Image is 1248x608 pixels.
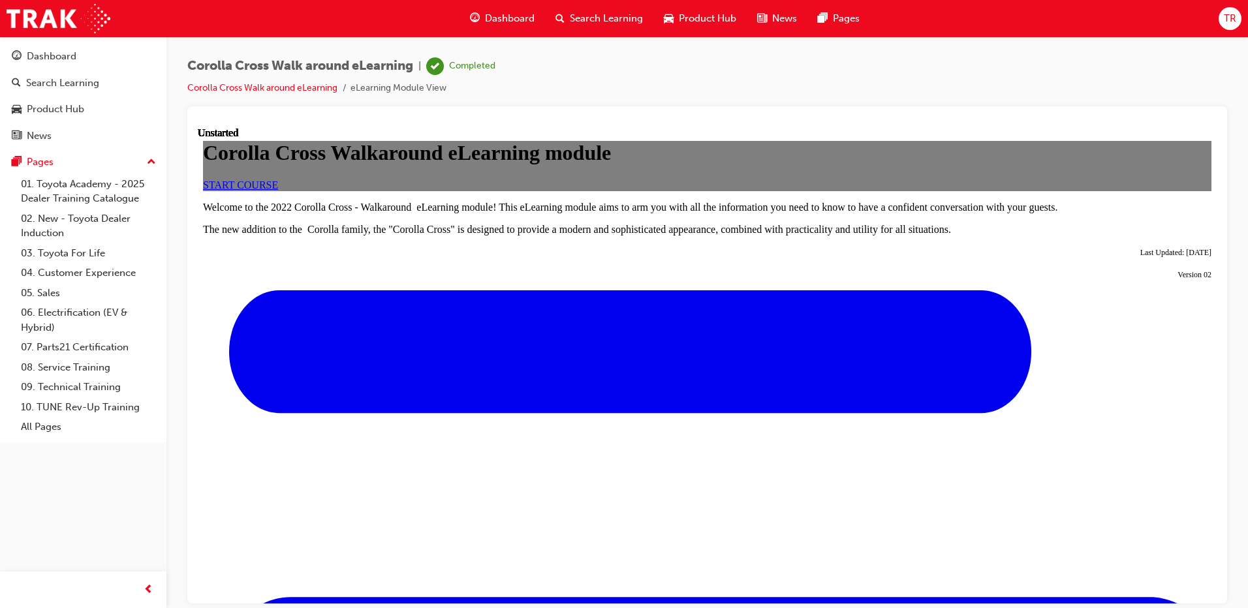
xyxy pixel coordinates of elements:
[460,5,545,32] a: guage-iconDashboard
[833,11,860,26] span: Pages
[12,51,22,63] span: guage-icon
[5,150,161,174] button: Pages
[545,5,653,32] a: search-iconSearch Learning
[570,11,643,26] span: Search Learning
[5,14,1014,38] h1: Corolla Cross Walkaround eLearning module
[943,121,1014,130] span: Last Updated: [DATE]
[1219,7,1241,30] button: TR
[980,143,1014,152] span: Version 02
[747,5,807,32] a: news-iconNews
[5,52,80,63] a: START COURSE
[664,10,674,27] span: car-icon
[5,42,161,150] button: DashboardSearch LearningProduct HubNews
[26,76,99,91] div: Search Learning
[772,11,797,26] span: News
[16,209,161,243] a: 02. New - Toyota Dealer Induction
[12,157,22,168] span: pages-icon
[16,303,161,337] a: 06. Electrification (EV & Hybrid)
[12,104,22,115] span: car-icon
[16,283,161,303] a: 05. Sales
[5,71,161,95] a: Search Learning
[449,60,495,72] div: Completed
[27,129,52,144] div: News
[1224,11,1236,26] span: TR
[16,397,161,418] a: 10. TUNE Rev-Up Training
[757,10,767,27] span: news-icon
[679,11,736,26] span: Product Hub
[351,81,446,96] li: eLearning Module View
[653,5,747,32] a: car-iconProduct Hub
[5,97,161,121] a: Product Hub
[555,10,565,27] span: search-icon
[5,74,1014,86] p: Welcome to the 2022 Corolla Cross - Walkaround eLearning module! This eLearning module aims to ar...
[7,4,110,33] img: Trak
[16,417,161,437] a: All Pages
[470,10,480,27] span: guage-icon
[426,57,444,75] span: learningRecordVerb_COMPLETE-icon
[12,130,22,142] span: news-icon
[5,124,161,148] a: News
[16,337,161,357] a: 07. Parts21 Certification
[5,44,161,68] a: Dashboard
[16,263,161,283] a: 04. Customer Experience
[16,377,161,397] a: 09. Technical Training
[27,49,76,64] div: Dashboard
[16,243,161,264] a: 03. Toyota For Life
[818,10,828,27] span: pages-icon
[16,357,161,378] a: 08. Service Training
[16,174,161,209] a: 01. Toyota Academy - 2025 Dealer Training Catalogue
[12,78,21,89] span: search-icon
[418,59,421,74] span: |
[187,59,413,74] span: Corolla Cross Walk around eLearning
[5,97,1014,108] p: The new addition to the Corolla family, the "Corolla Cross" is designed to provide a modern and s...
[187,82,337,93] a: Corolla Cross Walk around eLearning
[144,582,153,598] span: prev-icon
[27,155,54,170] div: Pages
[27,102,84,117] div: Product Hub
[485,11,535,26] span: Dashboard
[147,154,156,171] span: up-icon
[807,5,870,32] a: pages-iconPages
